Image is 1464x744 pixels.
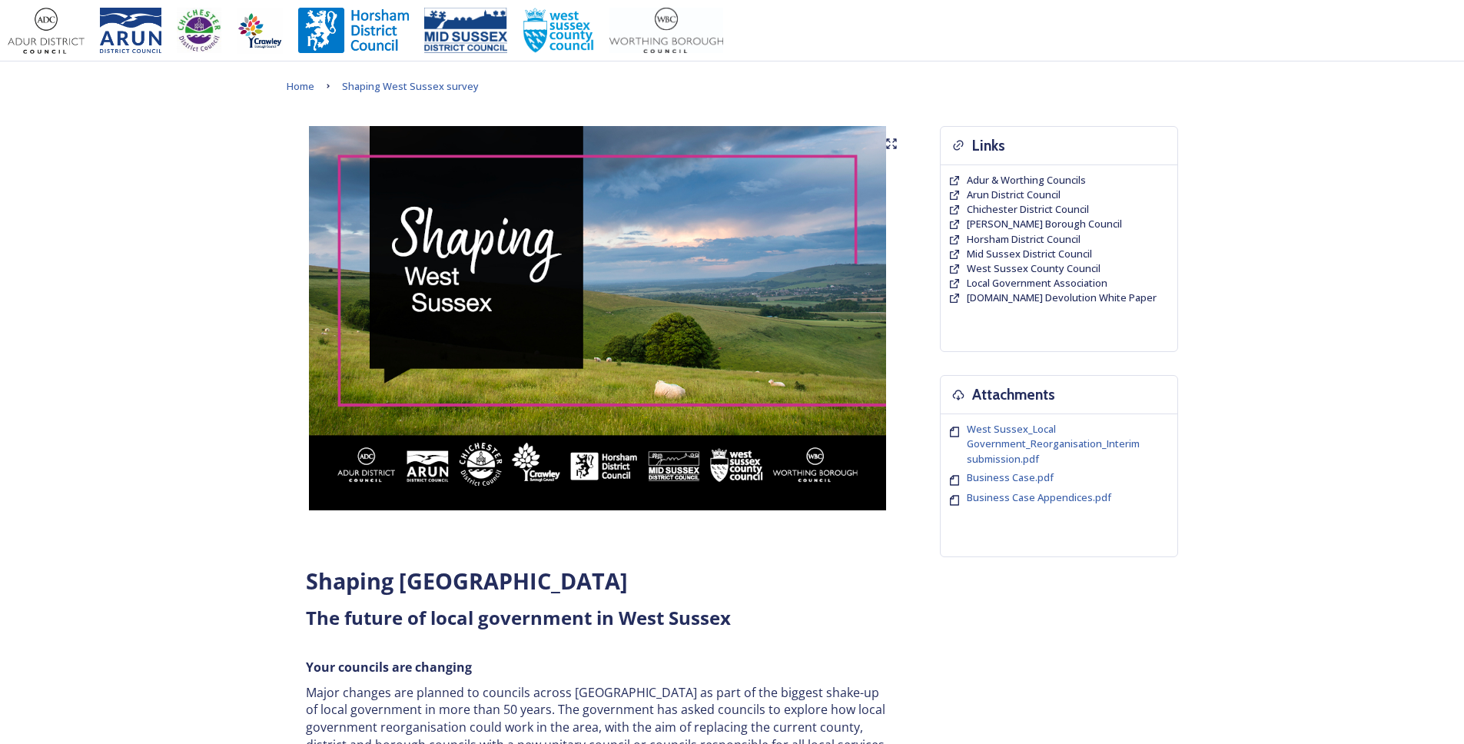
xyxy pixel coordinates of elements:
h3: Links [972,135,1005,157]
span: Shaping West Sussex survey [342,79,479,93]
strong: Your councils are changing [306,659,472,676]
img: Horsham%20DC%20Logo.jpg [298,8,409,54]
span: Chichester District Council [967,202,1089,216]
span: West Sussex_Local Government_Reorganisation_Interim submission.pdf [967,422,1140,465]
img: CDC%20Logo%20-%20you%20may%20have%20a%20better%20version.jpg [177,8,221,54]
span: Arun District Council [967,188,1061,201]
a: Arun District Council [967,188,1061,202]
img: Arun%20District%20Council%20logo%20blue%20CMYK.jpg [100,8,161,54]
img: 150ppimsdc%20logo%20blue.png [424,8,507,54]
a: Shaping West Sussex survey [342,77,479,95]
span: [DOMAIN_NAME] Devolution White Paper [967,291,1157,304]
span: Home [287,79,314,93]
a: Chichester District Council [967,202,1089,217]
img: Worthing_Adur%20%281%29.jpg [609,8,723,54]
img: Adur%20logo%20%281%29.jpeg [8,8,85,54]
span: Business Case Appendices.pdf [967,490,1111,504]
span: West Sussex County Council [967,261,1100,275]
a: [DOMAIN_NAME] Devolution White Paper [967,291,1157,305]
img: WSCCPos-Spot-25mm.jpg [523,8,595,54]
img: Crawley%20BC%20logo.jpg [237,8,283,54]
span: Horsham District Council [967,232,1081,246]
span: Adur & Worthing Councils [967,173,1086,187]
a: [PERSON_NAME] Borough Council [967,217,1122,231]
a: Local Government Association [967,276,1107,291]
h3: Attachments [972,384,1055,406]
a: Mid Sussex District Council [967,247,1092,261]
span: Business Case.pdf [967,470,1054,484]
a: West Sussex County Council [967,261,1100,276]
a: Horsham District Council [967,232,1081,247]
strong: Shaping [GEOGRAPHIC_DATA] [306,566,628,596]
strong: The future of local government in West Sussex [306,605,731,630]
span: Local Government Association [967,276,1107,290]
a: Adur & Worthing Councils [967,173,1086,188]
a: Home [287,77,314,95]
